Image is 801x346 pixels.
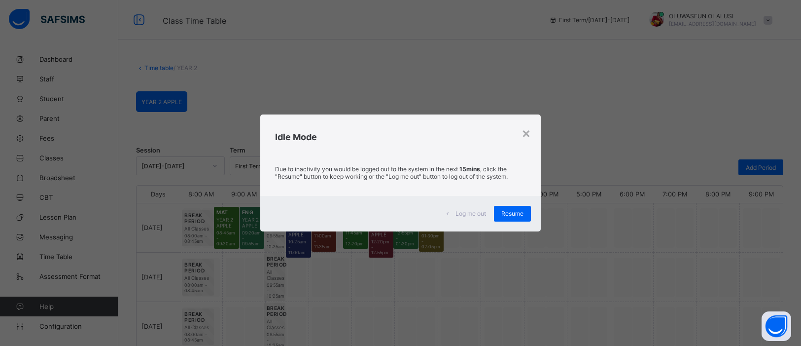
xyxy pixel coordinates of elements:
[522,124,531,141] div: ×
[275,165,526,180] p: Due to inactivity you would be logged out to the system in the next , click the "Resume" button t...
[459,165,480,173] strong: 15mins
[501,210,523,217] span: Resume
[762,311,791,341] button: Open asap
[275,132,526,142] h2: Idle Mode
[455,210,486,217] span: Log me out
